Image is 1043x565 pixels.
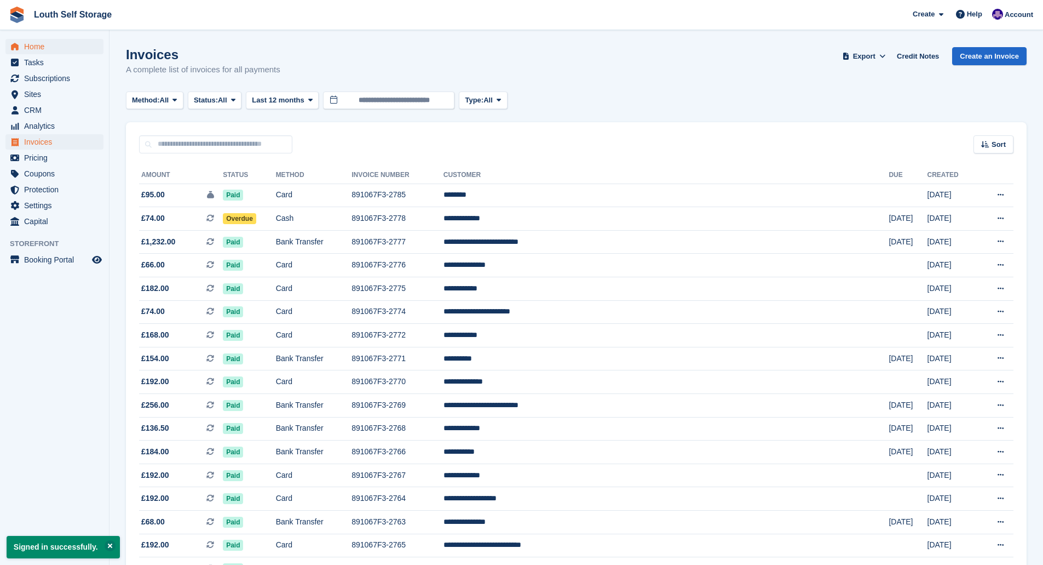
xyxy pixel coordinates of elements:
[24,150,90,165] span: Pricing
[223,400,243,411] span: Paid
[276,230,352,254] td: Bank Transfer
[889,511,927,534] td: [DATE]
[927,394,977,418] td: [DATE]
[223,376,243,387] span: Paid
[141,400,169,411] span: £256.00
[246,92,319,110] button: Last 12 months
[223,540,243,551] span: Paid
[351,417,443,441] td: 891067F3-2768
[276,254,352,277] td: Card
[351,534,443,557] td: 891067F3-2765
[276,184,352,207] td: Card
[465,95,483,106] span: Type:
[24,214,90,229] span: Capital
[5,87,103,102] a: menu
[5,71,103,86] a: menu
[223,517,243,528] span: Paid
[276,534,352,557] td: Card
[927,347,977,370] td: [DATE]
[276,347,352,370] td: Bank Transfer
[141,189,165,201] span: £95.00
[927,487,977,511] td: [DATE]
[443,167,889,184] th: Customer
[126,64,280,76] p: A complete list of invoices for all payments
[24,198,90,213] span: Settings
[483,95,493,106] span: All
[132,95,160,106] span: Method:
[276,511,352,534] td: Bank Transfer
[141,353,169,364] span: £154.00
[351,347,443,370] td: 891067F3-2771
[5,118,103,134] a: menu
[5,102,103,118] a: menu
[927,324,977,347] td: [DATE]
[967,9,982,20] span: Help
[24,87,90,102] span: Sites
[459,92,507,110] button: Type: All
[9,7,25,23] img: stora-icon-8386f47178a22dfd0bd8f6a31ec36ba5ce8667c1dd55bd0f319d3a0aa187defe.svg
[24,182,90,197] span: Protection
[1005,9,1033,20] span: Account
[5,150,103,165] a: menu
[927,184,977,207] td: [DATE]
[913,9,935,20] span: Create
[223,306,243,317] span: Paid
[927,511,977,534] td: [DATE]
[927,230,977,254] td: [DATE]
[223,447,243,458] span: Paid
[276,487,352,511] td: Card
[141,283,169,294] span: £182.00
[276,167,352,184] th: Method
[30,5,116,24] a: Louth Self Storage
[351,230,443,254] td: 891067F3-2777
[24,39,90,54] span: Home
[223,353,243,364] span: Paid
[10,238,109,249] span: Storefront
[276,277,352,301] td: Card
[223,423,243,434] span: Paid
[992,9,1003,20] img: Matthew Frith
[24,252,90,267] span: Booking Portal
[889,417,927,441] td: [DATE]
[194,95,218,106] span: Status:
[351,324,443,347] td: 891067F3-2772
[126,92,183,110] button: Method: All
[927,167,977,184] th: Created
[252,95,304,106] span: Last 12 months
[276,324,352,347] td: Card
[7,536,120,558] p: Signed in successfully.
[927,254,977,277] td: [DATE]
[889,347,927,370] td: [DATE]
[141,423,169,434] span: £136.50
[90,253,103,266] a: Preview store
[141,516,165,528] span: £68.00
[141,493,169,504] span: £192.00
[351,167,443,184] th: Invoice Number
[223,190,243,201] span: Paid
[351,300,443,324] td: 891067F3-2774
[223,470,243,481] span: Paid
[351,511,443,534] td: 891067F3-2763
[5,55,103,70] a: menu
[218,95,227,106] span: All
[992,139,1006,150] span: Sort
[927,370,977,394] td: [DATE]
[141,446,169,458] span: £184.00
[276,300,352,324] td: Card
[24,118,90,134] span: Analytics
[141,306,165,317] span: £74.00
[141,236,175,248] span: £1,232.00
[276,441,352,464] td: Bank Transfer
[927,534,977,557] td: [DATE]
[351,487,443,511] td: 891067F3-2764
[223,283,243,294] span: Paid
[927,300,977,324] td: [DATE]
[126,47,280,62] h1: Invoices
[141,539,169,551] span: £192.00
[139,167,223,184] th: Amount
[927,464,977,487] td: [DATE]
[5,166,103,181] a: menu
[927,207,977,231] td: [DATE]
[276,464,352,487] td: Card
[24,134,90,150] span: Invoices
